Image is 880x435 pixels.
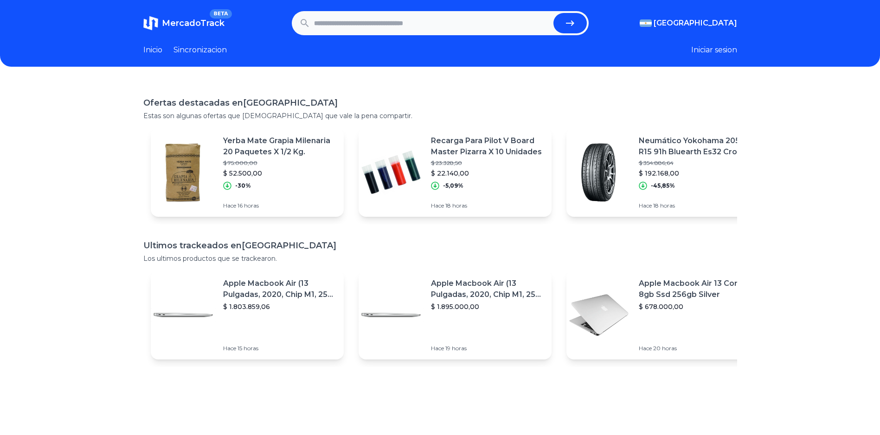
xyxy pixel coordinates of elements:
a: Sincronizacion [173,44,227,56]
p: Estas son algunas ofertas que [DEMOGRAPHIC_DATA] que vale la pena compartir. [143,111,737,120]
button: Iniciar sesion [691,44,737,56]
p: Hace 18 horas [639,202,752,209]
p: Recarga Para Pilot V Board Master Pizarra X 10 Unidades [431,135,544,158]
span: [GEOGRAPHIC_DATA] [654,18,737,29]
p: $ 1.895.000,00 [431,302,544,311]
img: Featured image [566,283,631,347]
p: $ 52.500,00 [223,169,336,178]
p: $ 192.168,00 [639,169,752,178]
a: Featured imageNeumático Yokohama 205 60 R15 91h Bluearth Es32 Cross [PERSON_NAME]$ 354.886,64$ 19... [566,128,759,217]
img: MercadoTrack [143,16,158,31]
img: Featured image [359,140,424,205]
img: Featured image [566,140,631,205]
p: Hace 16 horas [223,202,336,209]
h1: Ofertas destacadas en [GEOGRAPHIC_DATA] [143,96,737,109]
p: Hace 20 horas [639,345,752,352]
img: Featured image [151,140,216,205]
p: -30% [235,182,251,189]
p: Apple Macbook Air (13 Pulgadas, 2020, Chip M1, 256 Gb De Ssd, 8 Gb De Ram) - Plata [431,278,544,300]
p: $ 1.803.859,06 [223,302,336,311]
p: Los ultimos productos que se trackearon. [143,254,737,263]
p: $ 678.000,00 [639,302,752,311]
p: Hace 19 horas [431,345,544,352]
a: Featured imageApple Macbook Air (13 Pulgadas, 2020, Chip M1, 256 Gb De Ssd, 8 Gb De Ram) - Plata$... [151,271,344,359]
p: Neumático Yokohama 205 60 R15 91h Bluearth Es32 Cross [PERSON_NAME] [639,135,752,158]
p: $ 75.000,00 [223,159,336,167]
span: BETA [210,9,231,19]
h1: Ultimos trackeados en [GEOGRAPHIC_DATA] [143,239,737,252]
p: Hace 15 horas [223,345,336,352]
p: $ 23.328,50 [431,159,544,167]
span: MercadoTrack [162,18,225,28]
p: $ 22.140,00 [431,169,544,178]
a: MercadoTrackBETA [143,16,225,31]
img: Featured image [151,283,216,347]
p: Apple Macbook Air (13 Pulgadas, 2020, Chip M1, 256 Gb De Ssd, 8 Gb De Ram) - Plata [223,278,336,300]
a: Featured imageApple Macbook Air 13 Core I5 8gb Ssd 256gb Silver$ 678.000,00Hace 20 horas [566,271,759,359]
p: -45,85% [651,182,675,189]
p: $ 354.886,64 [639,159,752,167]
a: Featured imageApple Macbook Air (13 Pulgadas, 2020, Chip M1, 256 Gb De Ssd, 8 Gb De Ram) - Plata$... [359,271,552,359]
p: Hace 18 horas [431,202,544,209]
a: Featured imageYerba Mate Grapia Milenaria 20 Paquetes X 1/2 Kg.$ 75.000,00$ 52.500,00-30%Hace 16 ... [151,128,344,217]
a: Inicio [143,44,162,56]
button: [GEOGRAPHIC_DATA] [640,18,737,29]
p: Yerba Mate Grapia Milenaria 20 Paquetes X 1/2 Kg. [223,135,336,158]
img: Featured image [359,283,424,347]
img: Argentina [640,19,652,27]
p: Apple Macbook Air 13 Core I5 8gb Ssd 256gb Silver [639,278,752,300]
p: -5,09% [443,182,463,189]
a: Featured imageRecarga Para Pilot V Board Master Pizarra X 10 Unidades$ 23.328,50$ 22.140,00-5,09%... [359,128,552,217]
